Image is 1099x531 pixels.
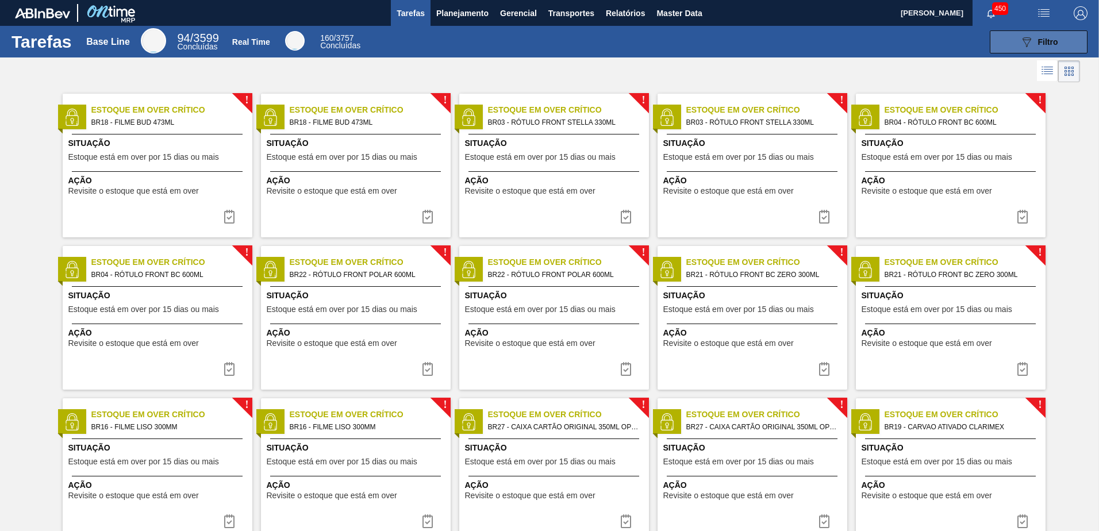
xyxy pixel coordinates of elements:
img: icon-task complete [619,514,633,528]
img: status [658,413,675,430]
span: BR19 - CARVAO ATIVADO CLARIMEX [885,421,1036,433]
div: Real Time [320,34,360,49]
span: Situação [465,290,646,302]
span: BR16 - FILME LISO 300MM [290,421,441,433]
span: 94 [178,32,190,44]
img: userActions [1037,6,1051,20]
span: ! [245,401,248,409]
img: icon-task complete [817,210,831,224]
div: Base Line [178,33,219,51]
span: BR21 - RÓTULO FRONT BC ZERO 300ML [885,268,1036,281]
img: icon-task complete [421,210,435,224]
span: Estoque em Over Crítico [290,409,451,421]
div: Completar tarefa: 30173983 [1009,357,1036,380]
button: Filtro [990,30,1088,53]
span: ! [641,96,645,105]
span: Ação [267,479,448,491]
span: BR21 - RÓTULO FRONT BC ZERO 300ML [686,268,838,281]
span: BR27 - CAIXA CARTÃO ORIGINAL 350ML OPEN CORNER [488,421,640,433]
button: icon-task complete [216,205,243,228]
span: BR04 - RÓTULO FRONT BC 600ML [885,116,1036,129]
span: Gerencial [500,6,537,20]
span: Revisite o estoque que está em over [663,491,794,500]
span: 450 [992,2,1008,15]
span: Estoque em Over Crítico [488,256,649,268]
span: Estoque em Over Crítico [686,104,847,116]
div: Real Time [232,37,270,47]
span: BR03 - RÓTULO FRONT STELLA 330ML [488,116,640,129]
div: Visão em Cards [1058,60,1080,82]
span: Estoque está em over por 15 dias ou mais [267,305,417,314]
span: Situação [465,137,646,149]
img: icon-task complete [222,362,236,376]
div: Real Time [285,31,305,51]
span: Estoque está em over por 15 dias ou mais [862,153,1012,161]
span: Estoque em Over Crítico [686,256,847,268]
div: Completar tarefa: 30173980 [810,205,838,228]
span: Estoque em Over Crítico [91,104,252,116]
span: Revisite o estoque que está em over [68,339,199,348]
span: Estoque está em over por 15 dias ou mais [862,457,1012,466]
span: Ação [862,327,1043,339]
span: Ação [862,175,1043,187]
img: icon-task complete [421,362,435,376]
button: icon-task complete [1009,205,1036,228]
span: Ação [663,327,844,339]
span: Ação [267,327,448,339]
span: BR22 - RÓTULO FRONT POLAR 600ML [488,268,640,281]
span: BR16 - FILME LISO 300MM [91,421,243,433]
img: status [262,109,279,126]
img: icon-task complete [1016,210,1029,224]
span: Ação [465,327,646,339]
div: Completar tarefa: 30173981 [1009,205,1036,228]
span: Ação [862,479,1043,491]
span: BR18 - FILME BUD 473ML [91,116,243,129]
span: ! [1038,401,1042,409]
button: icon-task complete [216,357,243,380]
span: ! [840,401,843,409]
div: Base Line [86,37,130,47]
span: BR03 - RÓTULO FRONT STELLA 330ML [686,116,838,129]
img: icon-task complete [1016,514,1029,528]
span: Estoque em Over Crítico [488,409,649,421]
span: Estoque em Over Crítico [686,409,847,421]
span: / 3757 [320,33,353,43]
div: Completar tarefa: 30173979 [414,205,441,228]
span: Estoque em Over Crítico [488,104,649,116]
span: ! [1038,248,1042,257]
span: Estoque está em over por 15 dias ou mais [663,457,814,466]
span: Estoque está em over por 15 dias ou mais [663,153,814,161]
span: Revisite o estoque que está em over [267,491,397,500]
button: icon-task complete [1009,357,1036,380]
span: ! [840,248,843,257]
span: Ação [267,175,448,187]
span: Estoque em Over Crítico [91,256,252,268]
span: Estoque em Over Crítico [885,104,1046,116]
span: ! [443,96,447,105]
span: Filtro [1038,37,1058,47]
span: Situação [663,442,844,454]
span: ! [443,248,447,257]
button: icon-task complete [810,205,838,228]
img: TNhmsLtSVTkK8tSr43FrP2fwEKptu5GPRR3wAAAABJRU5ErkJggg== [15,8,70,18]
span: Revisite o estoque que está em over [267,339,397,348]
span: Ação [68,327,249,339]
span: ! [641,248,645,257]
img: status [856,261,874,278]
span: Estoque está em over por 15 dias ou mais [68,153,219,161]
span: Situação [862,290,1043,302]
img: status [856,413,874,430]
span: Revisite o estoque que está em over [465,339,595,348]
img: status [658,261,675,278]
span: Situação [267,137,448,149]
span: Ação [465,479,646,491]
img: status [63,261,80,278]
span: / 3599 [178,32,219,44]
h1: Tarefas [11,35,72,48]
span: Estoque em Over Crítico [885,256,1046,268]
button: icon-task complete [414,205,441,228]
img: icon-task complete [619,362,633,376]
span: Situação [465,442,646,454]
span: ! [245,96,248,105]
span: Estoque está em over por 15 dias ou mais [465,305,616,314]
